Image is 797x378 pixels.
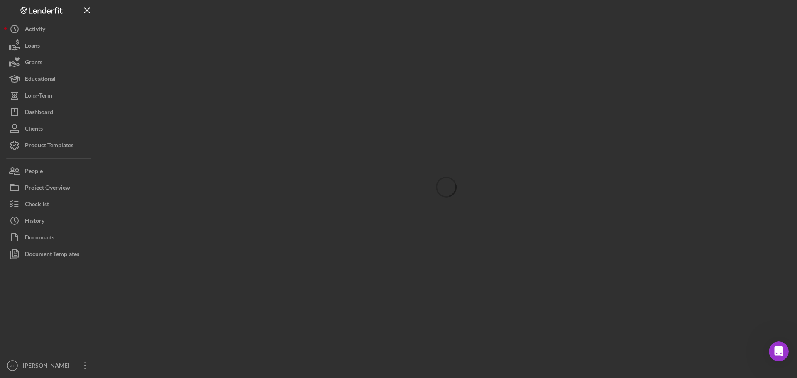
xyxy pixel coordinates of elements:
[143,13,158,28] div: Close
[8,112,158,155] div: Recent messageProfile image for ChristinaHi [PERSON_NAME], When you add a checklist item to a pro...
[4,37,95,54] button: Loans
[4,137,95,154] button: Product Templates
[25,71,56,89] div: Educational
[4,246,95,262] button: Document Templates
[4,54,95,71] button: Grants
[69,280,98,285] span: Messages
[4,71,95,87] button: Educational
[17,87,149,101] p: How can we help?
[25,21,45,39] div: Activity
[25,196,49,215] div: Checklist
[9,363,15,368] text: MG
[25,163,43,181] div: People
[12,163,154,180] button: Search for help
[111,259,166,292] button: Help
[17,217,139,226] div: Exporting Data
[12,214,154,229] div: Exporting Data
[17,202,139,210] div: Update Permissions Settings
[4,104,95,120] button: Dashboard
[132,280,145,285] span: Help
[87,139,114,148] div: • 23h ago
[17,167,67,176] span: Search for help
[25,54,42,73] div: Grants
[9,124,157,155] div: Profile image for ChristinaHi [PERSON_NAME], When you add a checklist item to a project, you can'...
[4,21,95,37] button: Activity
[25,212,44,231] div: History
[17,186,139,195] div: Pipeline and Forecast View
[17,232,139,241] div: Archive a Project
[17,119,149,127] div: Recent message
[21,357,75,376] div: [PERSON_NAME]
[4,120,95,137] button: Clients
[25,246,79,264] div: Document Templates
[12,229,154,244] div: Archive a Project
[4,196,95,212] button: Checklist
[25,37,40,56] div: Loans
[37,139,85,148] div: [PERSON_NAME]
[4,87,95,104] button: Long-Term
[4,229,95,246] button: Documents
[25,104,53,122] div: Dashboard
[25,120,43,139] div: Clients
[12,183,154,198] div: Pipeline and Forecast View
[18,280,37,285] span: Home
[25,137,73,156] div: Product Templates
[4,212,95,229] button: History
[17,59,149,87] p: Hi [PERSON_NAME] 👋
[120,13,137,30] img: Profile image for Christina
[4,163,95,179] button: People
[4,179,95,196] button: Project Overview
[769,341,789,361] iframe: Intercom live chat
[25,87,52,106] div: Long-Term
[17,16,30,29] img: logo
[4,357,95,374] button: MG[PERSON_NAME]
[25,229,54,248] div: Documents
[25,179,70,198] div: Project Overview
[55,259,110,292] button: Messages
[12,198,154,214] div: Update Permissions Settings
[17,131,34,148] img: Profile image for Christina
